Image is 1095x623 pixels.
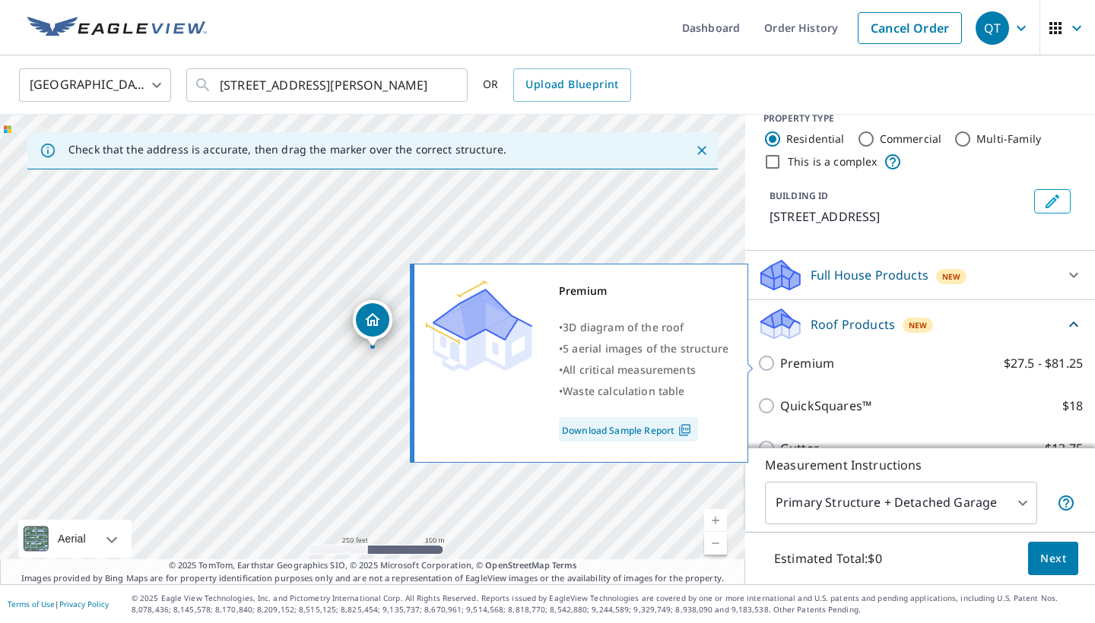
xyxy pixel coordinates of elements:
div: Roof ProductsNew [757,306,1083,342]
p: Premium [780,354,834,372]
label: Commercial [880,131,942,147]
a: Download Sample Report [559,417,698,441]
span: New [942,270,960,283]
div: • [559,317,728,338]
span: 5 aerial images of the structure [563,341,728,356]
a: OpenStreetMap [485,559,549,571]
p: | [8,599,109,609]
img: Premium [426,280,532,372]
p: QuickSquares™ [780,397,871,415]
p: [STREET_ADDRESS] [770,207,1028,226]
label: Multi-Family [976,131,1041,147]
a: Current Level 17, Zoom Out [704,532,727,555]
div: Premium [559,280,728,302]
span: 3D diagram of the roof [563,320,684,334]
p: $27.5 - $81.25 [1004,354,1083,372]
div: OR [483,68,631,102]
div: [GEOGRAPHIC_DATA] [19,64,171,106]
a: Upload Blueprint [513,68,630,102]
a: Cancel Order [858,12,962,44]
div: • [559,381,728,402]
span: Your report will include the primary structure and a detached garage if one exists. [1057,494,1075,512]
div: Primary Structure + Detached Garage [765,482,1037,524]
span: Upload Blueprint [525,75,618,94]
a: Current Level 17, Zoom In [704,509,727,532]
span: New [909,319,927,331]
button: Edit building 1 [1034,189,1071,213]
label: Residential [786,131,845,147]
div: Aerial [18,520,132,558]
span: All critical measurements [563,362,696,377]
p: Roof Products [811,315,895,334]
div: PROPERTY TYPE [763,112,1077,125]
a: Terms of Use [8,599,55,609]
div: QT [976,11,1009,45]
img: Pdf Icon [674,423,695,437]
p: $18 [1062,397,1083,415]
div: Dropped pin, building 1, Residential property, 4021 Greenbrier Dr Dallas, TX 75225 [353,300,392,347]
div: Aerial [53,520,90,558]
label: This is a complex [788,154,878,169]
p: Check that the address is accurate, then drag the marker over the correct structure. [68,143,506,157]
button: Next [1028,542,1078,576]
span: © 2025 TomTom, Earthstar Geographics SIO, © 2025 Microsoft Corporation, © [169,559,577,572]
div: • [559,338,728,359]
button: Close [692,141,712,160]
div: Full House ProductsNew [757,257,1083,293]
p: $13.75 [1045,439,1083,457]
p: Estimated Total: $0 [762,542,894,575]
p: Gutter [780,439,819,457]
p: BUILDING ID [770,189,828,202]
div: • [559,359,728,381]
p: Measurement Instructions [765,456,1075,474]
img: EV Logo [27,17,207,40]
span: Next [1040,549,1066,568]
input: Search by address or latitude-longitude [220,64,436,106]
span: Waste calculation table [563,384,684,398]
a: Terms [552,559,577,571]
p: Full House Products [811,266,928,284]
a: Privacy Policy [59,599,109,609]
p: © 2025 Eagle View Technologies, Inc. and Pictometry International Corp. All Rights Reserved. Repo... [132,593,1087,615]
